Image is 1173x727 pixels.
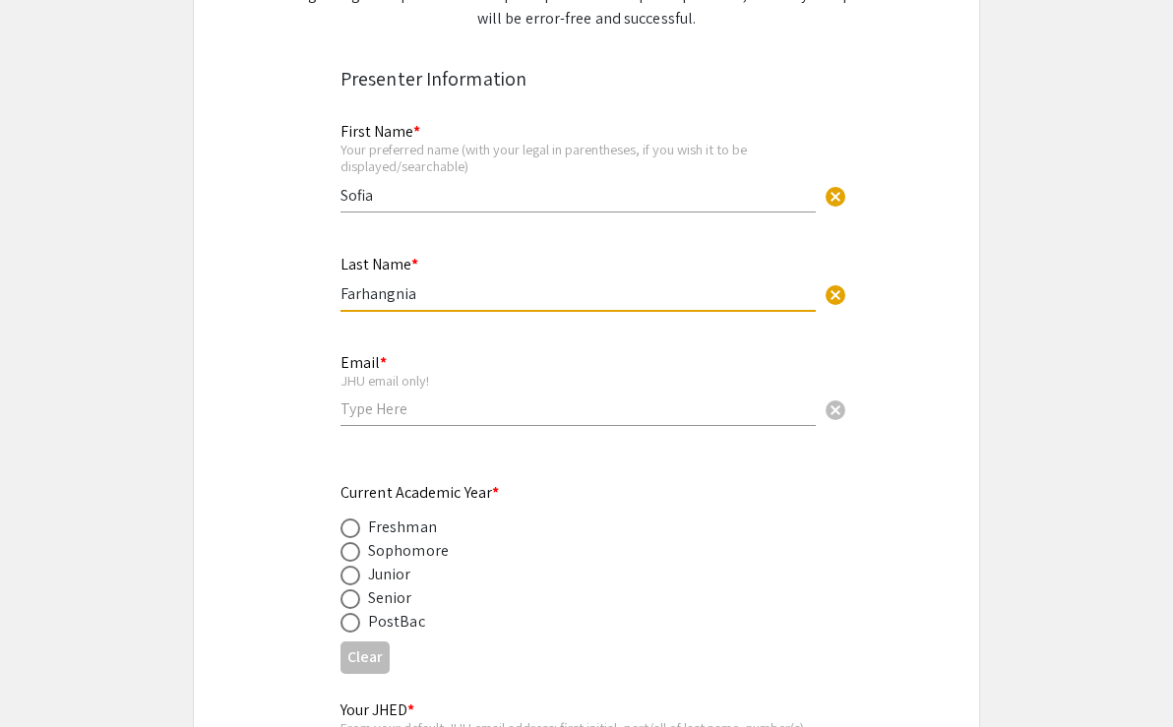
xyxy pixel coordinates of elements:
[816,389,855,428] button: Clear
[340,64,833,93] div: Presenter Information
[824,185,847,209] span: cancel
[368,539,449,563] div: Sophomore
[15,638,84,712] iframe: Chat
[340,283,816,304] input: Type Here
[368,586,412,610] div: Senior
[824,398,847,422] span: cancel
[340,398,816,419] input: Type Here
[340,185,816,206] input: Type Here
[340,372,816,390] div: JHU email only!
[368,610,425,634] div: PostBac
[816,273,855,313] button: Clear
[340,352,387,373] mat-label: Email
[816,175,855,214] button: Clear
[368,563,411,586] div: Junior
[340,641,390,674] button: Clear
[340,699,414,720] mat-label: Your JHED
[824,283,847,307] span: cancel
[340,254,418,274] mat-label: Last Name
[340,141,816,175] div: Your preferred name (with your legal in parentheses, if you wish it to be displayed/searchable)
[368,515,437,539] div: Freshman
[340,121,420,142] mat-label: First Name
[340,482,499,503] mat-label: Current Academic Year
